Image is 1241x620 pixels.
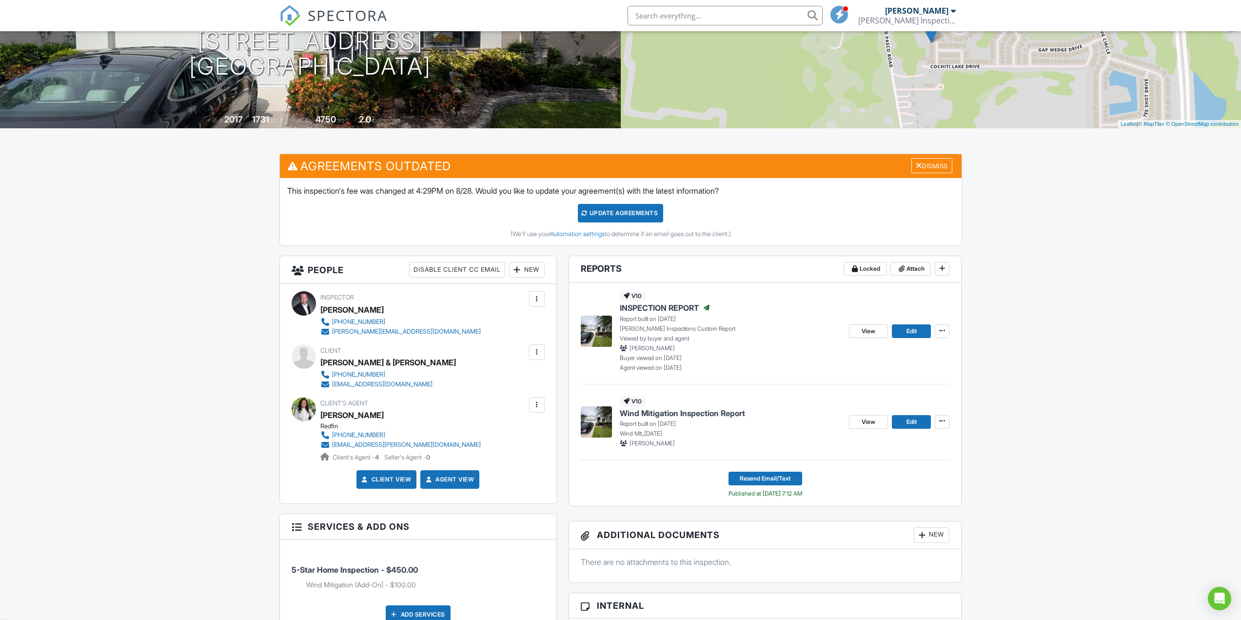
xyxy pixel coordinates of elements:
[320,400,368,407] span: Client's Agent
[279,13,388,34] a: SPECTORA
[320,355,456,370] div: [PERSON_NAME] & [PERSON_NAME]
[189,28,431,80] h1: [STREET_ADDRESS] [GEOGRAPHIC_DATA]
[212,117,223,124] span: Built
[320,380,448,389] a: [EMAIL_ADDRESS][DOMAIN_NAME]
[292,565,418,575] span: 5-Star Home Inspection - $450.00
[581,557,950,567] p: There are no attachments to this inspection.
[509,262,545,278] div: New
[384,454,430,461] span: Seller's Agent -
[333,454,380,461] span: Client's Agent -
[337,117,350,124] span: sq.ft.
[320,408,384,422] a: [PERSON_NAME]
[279,5,301,26] img: The Best Home Inspection Software - Spectora
[332,318,385,326] div: [PHONE_NUMBER]
[332,328,481,336] div: [PERSON_NAME][EMAIL_ADDRESS][DOMAIN_NAME]
[308,5,388,25] span: SPECTORA
[332,371,385,379] div: [PHONE_NUMBER]
[1166,121,1239,127] a: © OpenStreetMap contributors
[271,117,284,124] span: sq. ft.
[409,262,505,278] div: Disable Client CC Email
[280,514,556,540] h3: Services & Add ons
[332,380,433,388] div: [EMAIL_ADDRESS][DOMAIN_NAME]
[320,294,354,301] span: Inspector
[332,441,481,449] div: [EMAIL_ADDRESS][PERSON_NAME][DOMAIN_NAME]
[914,527,949,543] div: New
[320,317,481,327] a: [PHONE_NUMBER]
[1121,121,1137,127] a: Leaflet
[550,230,605,238] a: Automation settings
[224,114,243,124] div: 2017
[292,547,545,598] li: Service: 5-Star Home Inspection
[252,114,269,124] div: 1731
[315,114,336,124] div: 4750
[320,327,481,337] a: [PERSON_NAME][EMAIL_ADDRESS][DOMAIN_NAME]
[294,117,314,124] span: Lot Size
[1138,121,1164,127] a: © MapTiler
[320,347,341,354] span: Client
[1208,587,1231,610] div: Open Intercom Messenger
[320,440,481,450] a: [EMAIL_ADDRESS][PERSON_NAME][DOMAIN_NAME]
[885,6,948,16] div: [PERSON_NAME]
[306,580,545,590] li: Add on: Wind Mitigation (Add-On)
[858,16,956,25] div: Whitt Inspections, LLC
[578,204,663,222] div: Update Agreements
[1118,120,1241,128] div: |
[426,454,430,461] strong: 0
[280,154,962,178] h3: Agreements Outdated
[373,117,400,124] span: bathrooms
[320,422,489,430] div: Redfin
[287,230,954,238] div: (We'll use your to determine if an email goes out to the client.)
[320,302,384,317] div: [PERSON_NAME]
[628,6,823,25] input: Search everything...
[360,475,412,484] a: Client View
[320,370,448,380] a: [PHONE_NUMBER]
[280,256,556,284] h3: People
[375,454,379,461] strong: 4
[569,593,962,619] h3: Internal
[320,430,481,440] a: [PHONE_NUMBER]
[280,178,962,245] div: This inspection's fee was changed at 4:29PM on 8/28. Would you like to update your agreement(s) w...
[424,475,474,484] a: Agent View
[359,114,371,124] div: 2.0
[332,431,385,439] div: [PHONE_NUMBER]
[569,521,962,549] h3: Additional Documents
[911,158,952,173] div: Dismiss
